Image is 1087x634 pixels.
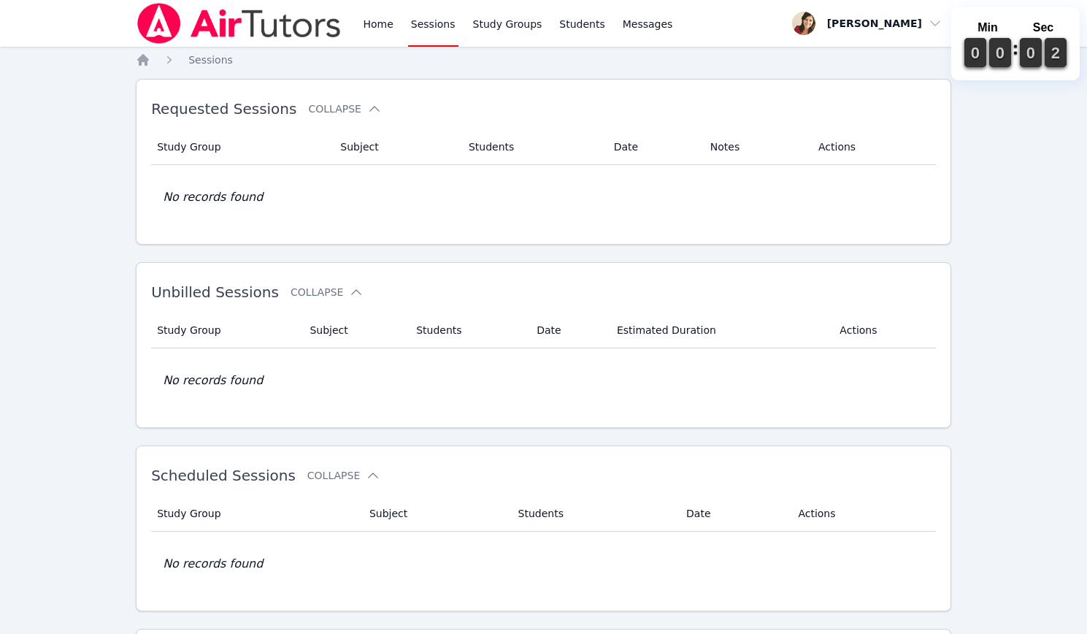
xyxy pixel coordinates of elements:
th: Subject [331,129,460,165]
td: No records found [151,165,936,229]
td: No records found [151,532,936,596]
td: No records found [151,348,936,413]
th: Notes [702,129,810,165]
th: Study Group [151,129,331,165]
th: Actions [789,496,936,532]
span: Scheduled Sessions [151,467,296,484]
span: Requested Sessions [151,100,296,118]
a: Sessions [188,53,233,67]
th: Actions [831,313,936,348]
button: Collapse [307,468,380,483]
span: Sessions [188,54,233,66]
th: Date [677,496,789,532]
th: Subject [361,496,510,532]
button: Collapse [291,285,364,299]
th: Study Group [151,496,361,532]
th: Students [460,129,605,165]
img: Air Tutors [136,3,342,44]
th: Students [510,496,678,532]
th: Date [605,129,702,165]
th: Date [528,313,608,348]
nav: Breadcrumb [136,53,951,67]
th: Subject [301,313,407,348]
span: Unbilled Sessions [151,283,279,301]
button: Collapse [308,102,381,116]
th: Actions [810,129,936,165]
th: Study Group [151,313,301,348]
span: Messages [623,17,673,31]
th: Students [407,313,528,348]
th: Estimated Duration [608,313,831,348]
